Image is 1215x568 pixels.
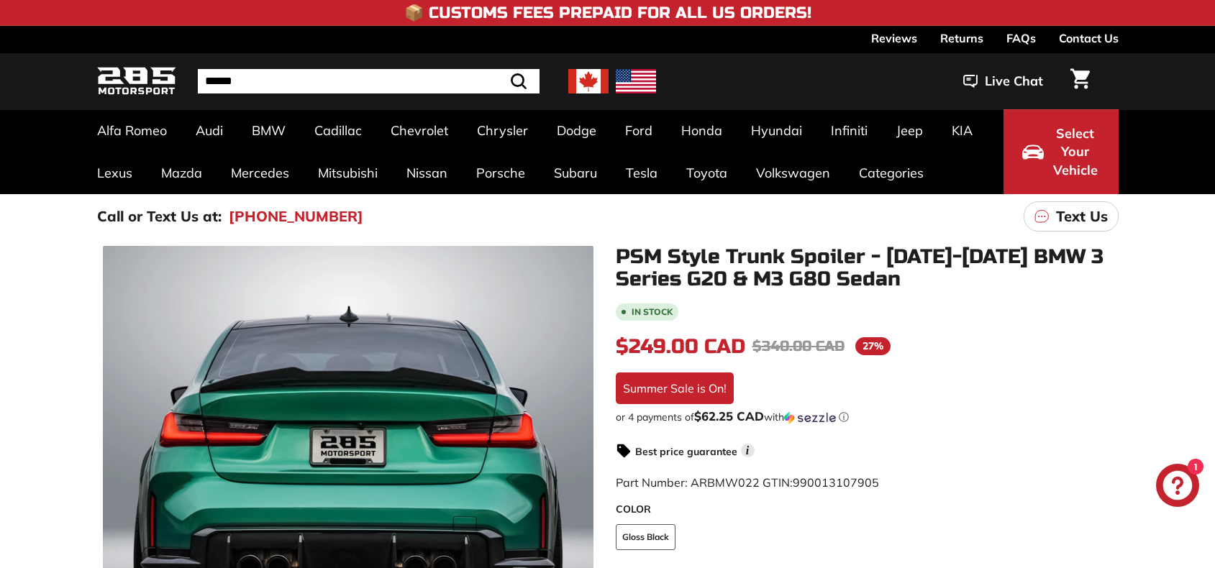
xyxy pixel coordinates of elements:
[462,152,540,194] a: Porsche
[616,246,1119,290] h1: PSM Style Trunk Spoiler - [DATE]-[DATE] BMW 3 Series G20 & M3 G80 Sedan
[845,152,938,194] a: Categories
[404,4,811,22] h4: 📦 Customs Fees Prepaid for All US Orders!
[1152,464,1203,510] inbox-online-store-chat: Shopify online store chat
[752,337,845,355] span: $340.00 CAD
[940,26,983,50] a: Returns
[741,444,755,457] span: i
[304,152,392,194] a: Mitsubishi
[463,109,542,152] a: Chrysler
[937,109,987,152] a: KIA
[392,152,462,194] a: Nissan
[147,152,217,194] a: Mazda
[616,410,1119,424] div: or 4 payments of$62.25 CADwithSezzle Click to learn more about Sezzle
[1024,201,1119,232] a: Text Us
[1062,57,1098,106] a: Cart
[737,109,816,152] a: Hyundai
[376,109,463,152] a: Chevrolet
[667,109,737,152] a: Honda
[694,408,764,423] span: $62.25 CAD
[616,410,1119,424] div: or 4 payments of with
[855,337,891,355] span: 27%
[635,445,737,458] strong: Best price guarantee
[784,411,836,424] img: Sezzle
[616,475,879,490] span: Part Number: ARBMW022 GTIN:
[300,109,376,152] a: Cadillac
[793,475,879,490] span: 990013107905
[83,109,181,152] a: Alfa Romeo
[1059,26,1119,50] a: Contact Us
[237,109,300,152] a: BMW
[198,69,540,93] input: Search
[871,26,917,50] a: Reviews
[540,152,611,194] a: Subaru
[542,109,611,152] a: Dodge
[181,109,237,152] a: Audi
[1056,206,1108,227] p: Text Us
[882,109,937,152] a: Jeep
[616,334,745,359] span: $249.00 CAD
[83,152,147,194] a: Lexus
[1004,109,1119,194] button: Select Your Vehicle
[985,72,1043,91] span: Live Chat
[672,152,742,194] a: Toyota
[1051,124,1100,180] span: Select Your Vehicle
[742,152,845,194] a: Volkswagen
[616,502,1119,517] label: COLOR
[616,372,734,404] div: Summer Sale is On!
[1006,26,1036,50] a: FAQs
[217,152,304,194] a: Mercedes
[632,308,673,316] b: In stock
[611,152,672,194] a: Tesla
[229,206,363,227] a: [PHONE_NUMBER]
[97,65,176,99] img: Logo_285_Motorsport_areodynamics_components
[611,109,667,152] a: Ford
[816,109,882,152] a: Infiniti
[97,206,222,227] p: Call or Text Us at:
[945,63,1062,99] button: Live Chat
